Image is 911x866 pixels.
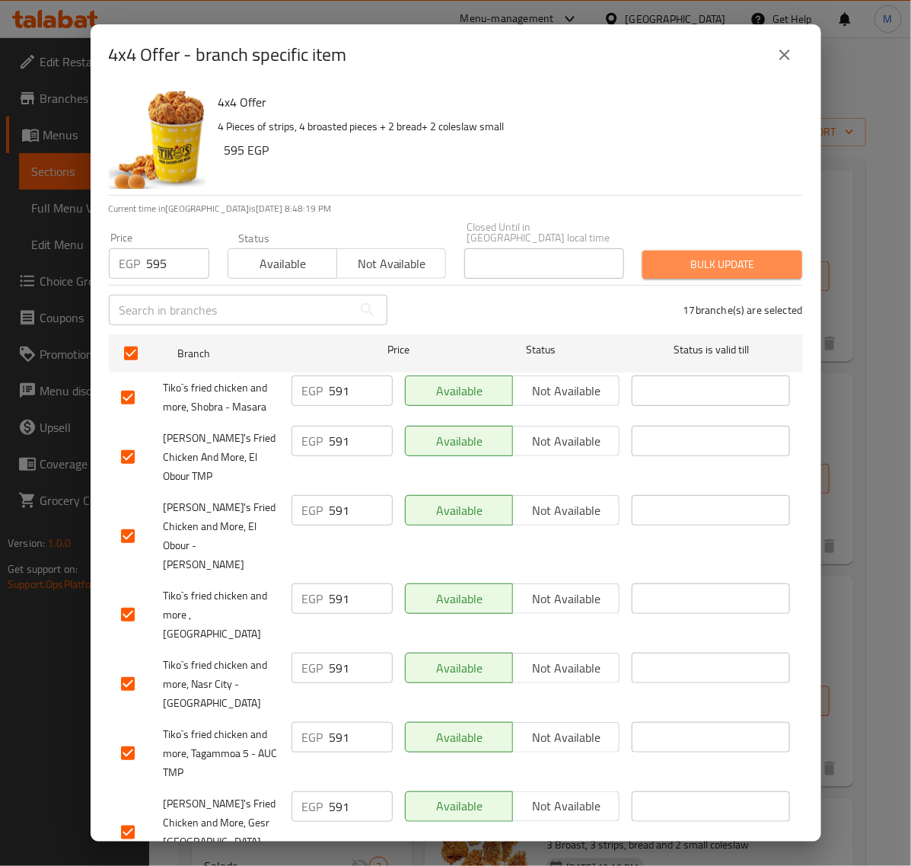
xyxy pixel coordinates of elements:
[164,379,279,417] span: Tiko`s fried chicken and more, Shobra - Masara
[228,248,337,279] button: Available
[683,302,803,318] p: 17 branche(s) are selected
[302,432,323,450] p: EGP
[177,344,336,363] span: Branch
[405,722,513,753] button: Available
[330,722,393,753] input: Please enter price
[164,725,279,782] span: Tiko`s fried chicken and more, Tagammoa 5 - AUC TMP
[405,426,513,456] button: Available
[218,91,791,113] h6: 4x4 Offer
[519,588,614,610] span: Not available
[519,380,614,402] span: Not available
[412,588,507,610] span: Available
[766,37,803,73] button: close
[330,653,393,683] input: Please enter price
[519,795,614,817] span: Not available
[302,797,323,816] p: EGP
[512,375,620,406] button: Not available
[461,340,620,360] span: Status
[519,500,614,522] span: Not available
[655,255,790,274] span: Bulk update
[405,791,513,822] button: Available
[405,375,513,406] button: Available
[412,657,507,679] span: Available
[412,500,507,522] span: Available
[512,583,620,614] button: Not available
[164,656,279,713] span: Tiko`s fried chicken and more, Nasr City - [GEOGRAPHIC_DATA]
[405,583,513,614] button: Available
[330,791,393,822] input: Please enter price
[302,659,323,677] p: EGP
[405,495,513,526] button: Available
[164,429,279,486] span: [PERSON_NAME]'s Fried Chicken And More, El Obour TMP
[302,590,323,608] p: EGP
[330,426,393,456] input: Please enter price
[109,91,206,189] img: 4x4 Offer
[119,254,141,273] p: EGP
[412,430,507,452] span: Available
[519,727,614,749] span: Not available
[512,791,620,822] button: Not available
[234,253,331,275] span: Available
[512,722,620,753] button: Not available
[302,728,323,746] p: EGP
[164,586,279,644] span: Tiko`s fried chicken and more ,[GEOGRAPHIC_DATA]
[343,253,440,275] span: Not available
[330,375,393,406] input: Please enter price
[302,382,323,400] p: EGP
[164,498,279,574] span: [PERSON_NAME]'s Fried Chicken and More, El Obour - [PERSON_NAME]
[302,501,323,519] p: EGP
[330,495,393,526] input: Please enter price
[412,380,507,402] span: Available
[405,653,513,683] button: Available
[109,43,347,67] h2: 4x4 Offer - branch specific item
[109,295,352,325] input: Search in branches
[412,795,507,817] span: Available
[519,657,614,679] span: Not available
[147,248,209,279] input: Please enter price
[412,727,507,749] span: Available
[642,251,802,279] button: Bulk update
[218,117,791,136] p: 4 Pieces of strips, 4 broasted pieces + 2 bread+ 2 coleslaw small
[519,430,614,452] span: Not available
[512,653,620,683] button: Not available
[109,202,803,216] p: Current time in [GEOGRAPHIC_DATA] is [DATE] 8:48:19 PM
[348,340,449,360] span: Price
[225,139,791,161] h6: 595 EGP
[330,583,393,614] input: Please enter price
[632,340,790,360] span: Status is valid till
[512,426,620,456] button: Not available
[512,495,620,526] button: Not available
[336,248,446,279] button: Not available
